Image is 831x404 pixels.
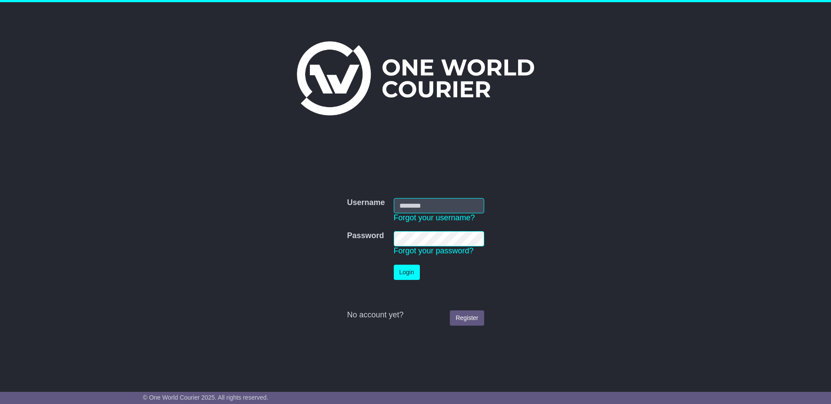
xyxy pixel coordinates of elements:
a: Forgot your username? [394,213,475,222]
button: Login [394,265,420,280]
span: © One World Courier 2025. All rights reserved. [143,394,269,401]
label: Password [347,231,384,241]
label: Username [347,198,385,208]
a: Forgot your password? [394,246,474,255]
img: One World [297,41,534,115]
a: Register [450,310,484,326]
div: No account yet? [347,310,484,320]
